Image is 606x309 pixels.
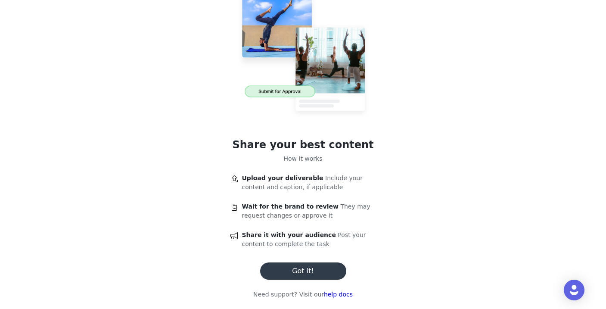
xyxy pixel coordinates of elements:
span: Upload your deliverable [242,175,323,181]
span: Wait for the brand to review [242,203,339,210]
p: How it works [284,154,323,163]
p: Need support? Visit our [253,290,353,299]
span: They may request changes or approve it [242,203,370,219]
button: Got it! [260,262,346,280]
span: Share it with your audience [242,231,336,238]
span: Post your content to complete the task [242,231,366,247]
h1: Share your best content [232,137,373,153]
div: Open Intercom Messenger [564,280,584,300]
a: help docs [324,291,353,298]
span: Include your content and caption, if applicable [242,175,363,190]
